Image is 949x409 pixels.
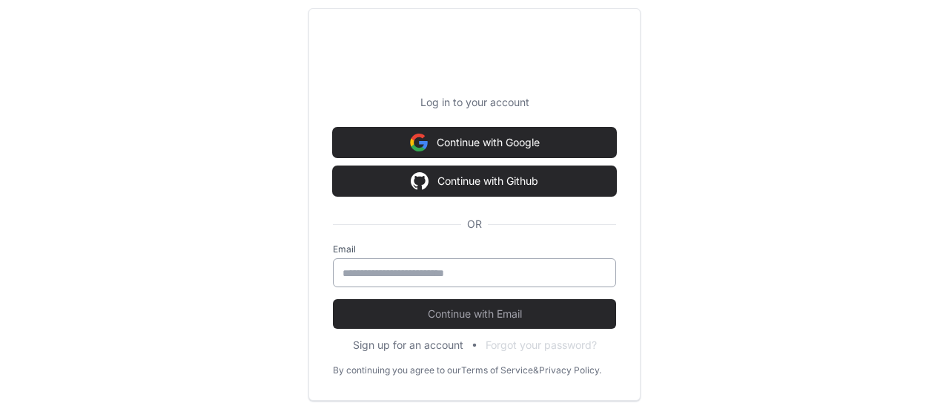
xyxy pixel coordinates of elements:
button: Sign up for an account [353,338,463,353]
span: Continue with Email [333,307,616,321]
span: OR [461,217,488,232]
a: Privacy Policy. [539,364,601,376]
a: Terms of Service [461,364,533,376]
div: By continuing you agree to our [333,364,461,376]
img: Sign in with google [411,166,429,196]
button: Forgot your password? [486,338,597,353]
p: Log in to your account [333,95,616,110]
button: Continue with Email [333,299,616,329]
img: Sign in with google [410,128,428,157]
button: Continue with Google [333,128,616,157]
button: Continue with Github [333,166,616,196]
label: Email [333,243,616,255]
div: & [533,364,539,376]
